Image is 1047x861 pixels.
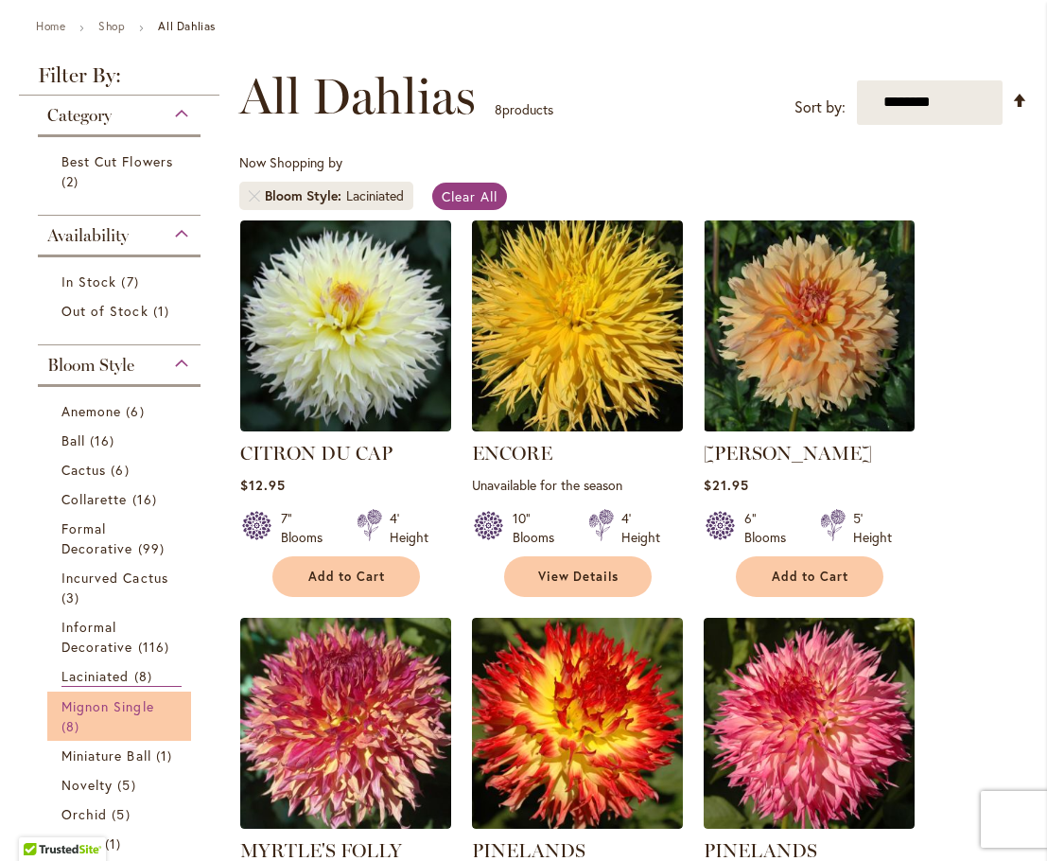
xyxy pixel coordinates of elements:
[61,617,182,657] a: Informal Decorative 116
[736,556,883,597] button: Add to Cart
[132,489,162,509] span: 16
[61,834,182,853] a: Peony 1
[240,417,451,435] a: CITRON DU CAP
[61,171,83,191] span: 2
[61,151,182,191] a: Best Cut Flowers
[61,460,182,480] a: Cactus 6
[432,183,507,210] a: Clear All
[240,220,451,431] img: CITRON DU CAP
[704,815,915,833] a: PINELANDS PRINCESS
[47,225,129,246] span: Availability
[61,835,100,852] span: Peony
[239,153,342,171] span: Now Shopping by
[111,460,133,480] span: 6
[265,186,346,205] span: Bloom Style
[61,301,182,321] a: Out of Stock 1
[156,746,177,765] span: 1
[61,302,148,320] span: Out of Stock
[744,509,797,547] div: 6" Blooms
[704,618,915,829] img: PINELANDS PRINCESS
[472,618,683,829] img: PINELANDS PAM
[61,430,182,450] a: Ball 16
[61,667,130,685] span: Laciniated
[134,666,157,686] span: 8
[240,476,286,494] span: $12.95
[138,637,174,657] span: 116
[495,95,553,125] p: products
[117,775,140,795] span: 5
[61,696,182,736] a: Mignon Single 8
[61,402,121,420] span: Anemone
[442,187,497,205] span: Clear All
[240,815,451,833] a: MYRTLE'S FOLLY
[472,815,683,833] a: PINELANDS PAM
[121,272,143,291] span: 7
[495,100,502,118] span: 8
[14,794,67,847] iframe: Launch Accessibility Center
[346,186,404,205] div: Laciniated
[704,442,872,465] a: [PERSON_NAME]
[472,442,552,465] a: ENCORE
[90,430,119,450] span: 16
[153,301,174,321] span: 1
[472,220,683,431] img: ENCORE
[240,442,393,465] a: CITRON DU CAP
[239,68,476,125] span: All Dahlias
[61,519,133,557] span: Formal Decorative
[61,747,151,764] span: Miniature Ball
[772,569,849,585] span: Add to Cart
[138,538,169,558] span: 99
[853,509,892,547] div: 5' Height
[61,489,182,509] a: Collarette 16
[47,105,112,126] span: Category
[61,697,154,715] span: Mignon Single
[36,19,65,33] a: Home
[61,716,84,736] span: 8
[19,65,219,96] strong: Filter By:
[61,272,116,290] span: In Stock
[47,355,134,376] span: Bloom Style
[513,509,566,547] div: 10" Blooms
[61,618,133,656] span: Informal Decorative
[158,19,216,33] strong: All Dahlias
[126,401,148,421] span: 6
[61,746,182,765] a: Miniature Ball 1
[504,556,652,597] a: View Details
[61,775,182,795] a: Novelty 5
[308,569,386,585] span: Add to Cart
[61,568,182,607] a: Incurved Cactus 3
[249,190,260,202] a: Remove Bloom Style Laciniated
[704,476,749,494] span: $21.95
[61,401,182,421] a: Anemone 6
[61,776,113,794] span: Novelty
[704,220,915,431] img: KARMEL KORN
[472,476,683,494] p: Unavailable for the season
[61,804,182,824] a: Orchid 5
[105,834,126,853] span: 1
[61,518,182,558] a: Formal Decorative 99
[621,509,660,547] div: 4' Height
[240,618,451,829] img: MYRTLE'S FOLLY
[281,509,334,547] div: 7" Blooms
[61,490,128,508] span: Collarette
[61,666,182,687] a: Laciniated 8
[112,804,134,824] span: 5
[61,431,85,449] span: Ball
[61,272,182,291] a: In Stock 7
[390,509,428,547] div: 4' Height
[61,152,173,170] span: Best Cut Flowers
[61,805,107,823] span: Orchid
[472,417,683,435] a: ENCORE
[704,417,915,435] a: KARMEL KORN
[98,19,125,33] a: Shop
[272,556,420,597] button: Add to Cart
[538,569,619,585] span: View Details
[61,569,168,587] span: Incurved Cactus
[61,588,84,607] span: 3
[61,461,106,479] span: Cactus
[794,90,846,125] label: Sort by:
